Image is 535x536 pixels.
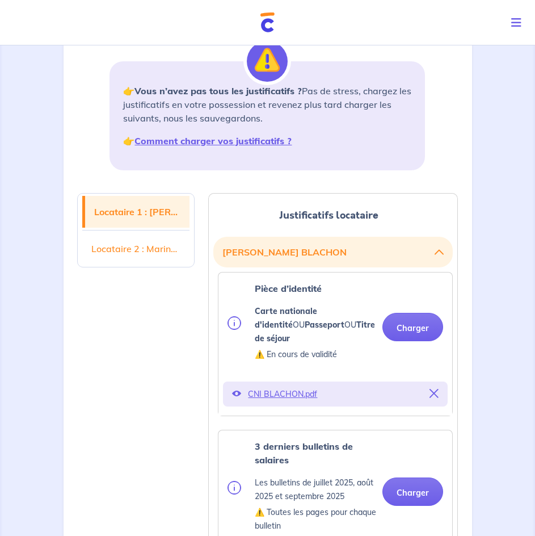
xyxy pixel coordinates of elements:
strong: Pièce d’identité [255,283,322,294]
button: Charger [382,478,443,506]
button: Charger [382,313,443,341]
img: info.svg [228,316,241,330]
strong: Vous n’avez pas tous les justificatifs ? [134,85,302,97]
img: Cautioneo [260,12,275,32]
p: 👉 [123,134,411,148]
strong: 3 derniers bulletins de salaires [255,441,353,466]
img: illu_alert.svg [247,41,288,82]
p: 👉 Pas de stress, chargez les justificatifs en votre possession et revenez plus tard charger les s... [123,84,411,125]
a: Comment charger vos justificatifs ? [134,135,292,146]
span: Justificatifs locataire [279,208,378,223]
a: Locataire 2 : Marine FERRY [82,233,190,265]
strong: Carte nationale d'identité [255,306,317,330]
a: Locataire 1 : [PERSON_NAME] [85,196,190,228]
button: Supprimer [429,386,439,402]
button: [PERSON_NAME] BLACHON [222,241,444,263]
p: OU OU [255,304,382,345]
p: ⚠️ En cours de validité [255,347,382,361]
button: Voir [232,386,241,402]
p: Les bulletins de juillet 2025, août 2025 et septembre 2025 [255,476,382,503]
p: ⚠️ Toutes les pages pour chaque bulletin [255,505,382,533]
strong: Passeport [305,320,344,330]
button: Toggle navigation [502,8,535,37]
img: info.svg [228,481,241,495]
p: CNI BLACHON.pdf [248,386,423,402]
div: categoryName: national-id, userCategory: cdi [218,272,453,416]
